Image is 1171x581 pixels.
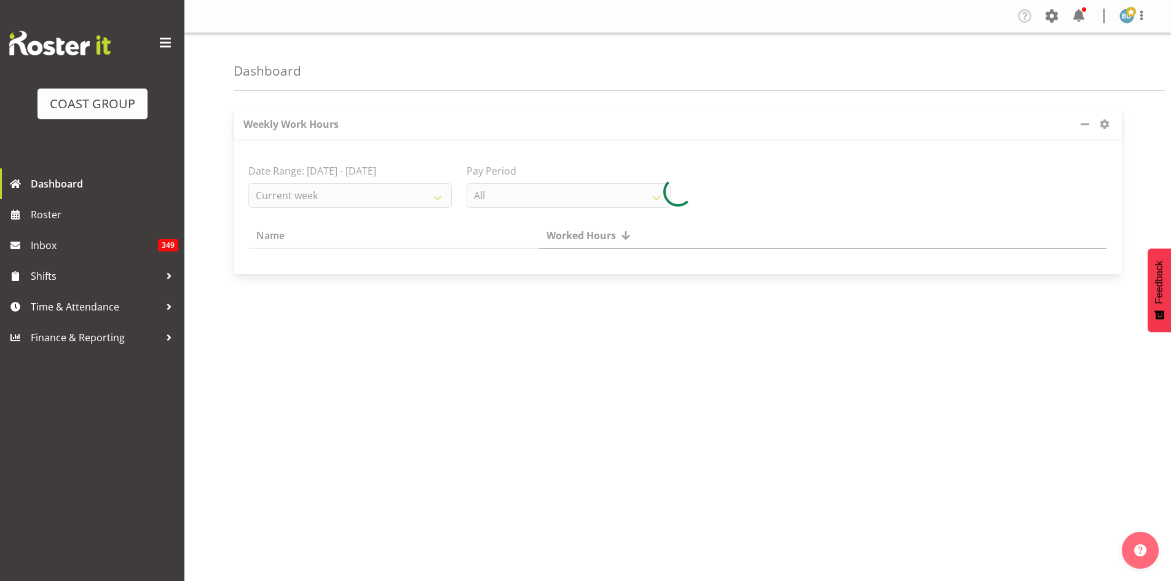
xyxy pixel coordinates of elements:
button: Feedback - Show survey [1148,248,1171,332]
div: COAST GROUP [50,95,135,113]
h4: Dashboard [234,64,301,78]
span: Inbox [31,236,158,255]
span: Roster [31,205,178,224]
span: Shifts [31,267,160,285]
span: Dashboard [31,175,178,193]
img: ben-dewes888.jpg [1119,9,1134,23]
img: Rosterit website logo [9,31,111,55]
img: help-xxl-2.png [1134,544,1146,556]
span: 349 [158,239,178,251]
span: Finance & Reporting [31,328,160,347]
span: Feedback [1154,261,1165,304]
span: Time & Attendance [31,298,160,316]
